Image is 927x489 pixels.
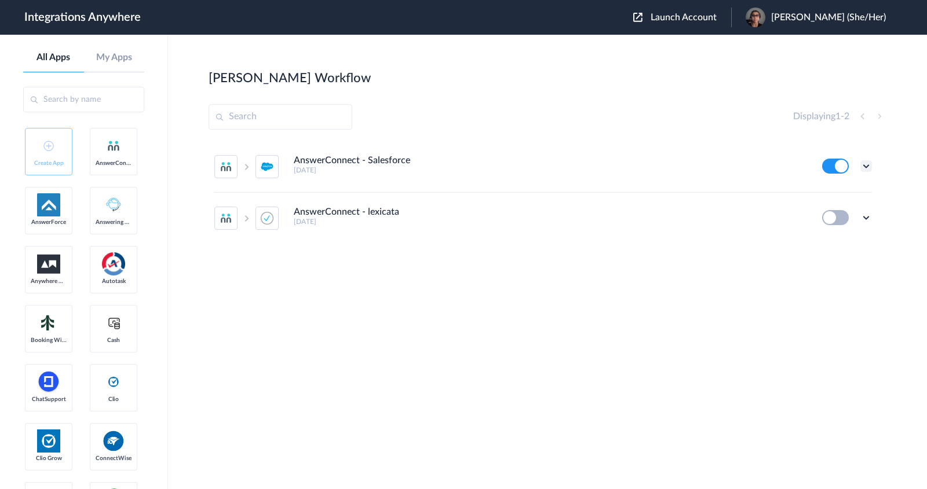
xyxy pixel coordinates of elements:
span: Clio [96,396,132,403]
span: Launch Account [651,13,717,22]
h4: AnswerConnect - Salesforce [294,155,410,166]
h4: Displaying - [793,111,849,122]
span: Anywhere Works [31,278,67,285]
img: clio-logo.svg [107,375,121,389]
img: Clio.jpg [37,429,60,453]
img: autotask.png [102,252,125,275]
img: launch-acct-icon.svg [633,13,643,22]
span: Answering Service [96,219,132,226]
input: Search [209,104,352,130]
span: AnswerForce [31,219,67,226]
img: aww.png [37,255,60,274]
span: Cash [96,337,132,344]
a: All Apps [23,52,84,63]
img: chatsupport-icon.svg [37,370,60,394]
img: answerconnect-logo.svg [107,139,121,153]
img: add-icon.svg [43,141,54,151]
span: Autotask [96,278,132,285]
a: My Apps [84,52,145,63]
span: 2 [844,112,849,121]
span: Booking Widget [31,337,67,344]
img: af-app-logo.svg [37,193,60,216]
span: [PERSON_NAME] (She/Her) [771,12,886,23]
input: Search by name [23,87,144,112]
button: Launch Account [633,12,731,23]
h4: AnswerConnect - lexicata [294,207,399,218]
h2: [PERSON_NAME] Workflow [209,71,371,86]
h1: Integrations Anywhere [24,10,141,24]
span: ConnectWise [96,455,132,462]
span: AnswerConnect [96,160,132,167]
span: 1 [835,112,841,121]
img: connectwise.png [102,429,125,452]
img: 9f9aabb4-5a98-4835-8424-75b4eb9a014c.jpeg [746,8,765,27]
span: Create App [31,160,67,167]
img: cash-logo.svg [107,316,121,330]
img: Setmore_Logo.svg [37,312,60,333]
img: Answering_service.png [102,193,125,216]
span: Clio Grow [31,455,67,462]
h5: [DATE] [294,166,806,174]
h5: [DATE] [294,218,806,226]
span: ChatSupport [31,396,67,403]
